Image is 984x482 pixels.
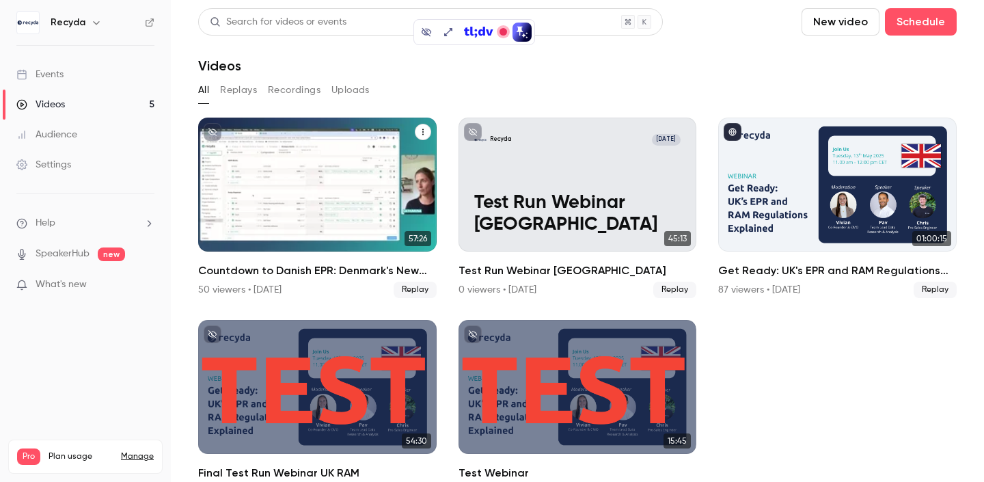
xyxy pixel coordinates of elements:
[36,278,87,292] span: What's new
[394,282,437,298] span: Replay
[664,231,691,246] span: 45:13
[198,118,437,298] a: 57:26Countdown to Danish EPR: Denmark's New EPR Regulations Explained50 viewers • [DATE]Replay
[198,263,437,279] h2: Countdown to Danish EPR: Denmark's New EPR Regulations Explained
[914,282,957,298] span: Replay
[16,128,77,142] div: Audience
[331,79,370,101] button: Uploads
[198,79,209,101] button: All
[204,325,221,343] button: unpublished
[204,123,221,141] button: unpublished
[268,79,320,101] button: Recordings
[17,12,39,34] img: Recyda
[121,451,154,462] a: Manage
[718,118,957,298] li: Get Ready: UK's EPR and RAM Regulations Explained
[198,465,437,481] h2: Final Test Run Webinar UK RAM
[16,158,71,172] div: Settings
[16,98,65,111] div: Videos
[405,231,431,246] span: 57:26
[198,8,957,474] section: Videos
[36,247,90,261] a: SpeakerHub
[16,68,64,81] div: Events
[16,216,154,230] li: help-dropdown-opener
[198,283,282,297] div: 50 viewers • [DATE]
[210,15,346,29] div: Search for videos or events
[885,8,957,36] button: Schedule
[459,118,697,298] a: Test Run Webinar DenmarkRecyda[DATE]Test Run Webinar [GEOGRAPHIC_DATA]45:13Test Run Webinar [GEOG...
[724,123,741,141] button: published
[138,279,154,291] iframe: Noticeable Trigger
[653,282,696,298] span: Replay
[718,283,800,297] div: 87 viewers • [DATE]
[36,216,55,230] span: Help
[17,448,40,465] span: Pro
[912,231,951,246] span: 01:00:15
[220,79,257,101] button: Replays
[464,325,482,343] button: unpublished
[459,263,697,279] h2: Test Run Webinar [GEOGRAPHIC_DATA]
[459,283,536,297] div: 0 viewers • [DATE]
[51,16,85,29] h6: Recyda
[198,57,241,74] h1: Videos
[718,263,957,279] h2: Get Ready: UK's EPR and RAM Regulations Explained
[49,451,113,462] span: Plan usage
[98,247,125,261] span: new
[459,118,697,298] li: Test Run Webinar Denmark
[198,118,437,298] li: Countdown to Danish EPR: Denmark's New EPR Regulations Explained
[802,8,879,36] button: New video
[464,123,482,141] button: unpublished
[474,192,681,235] p: Test Run Webinar [GEOGRAPHIC_DATA]
[459,465,697,481] h2: Test Webinar
[652,134,681,146] span: [DATE]
[402,433,431,448] span: 54:30
[490,135,512,144] p: Recyda
[664,433,691,448] span: 15:45
[718,118,957,298] a: 01:00:15Get Ready: UK's EPR and RAM Regulations Explained87 viewers • [DATE]Replay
